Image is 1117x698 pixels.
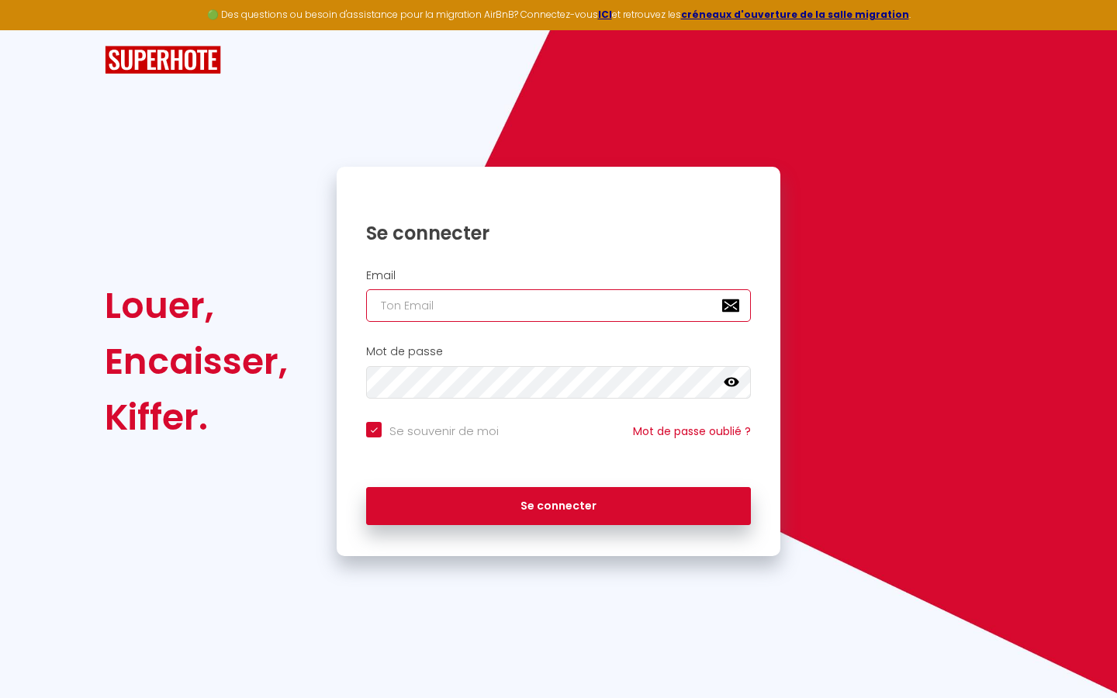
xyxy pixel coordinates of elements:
[366,289,751,322] input: Ton Email
[105,389,288,445] div: Kiffer.
[633,423,751,439] a: Mot de passe oublié ?
[366,487,751,526] button: Se connecter
[366,345,751,358] h2: Mot de passe
[366,269,751,282] h2: Email
[366,221,751,245] h1: Se connecter
[598,8,612,21] a: ICI
[12,6,59,53] button: Ouvrir le widget de chat LiveChat
[105,46,221,74] img: SuperHote logo
[105,333,288,389] div: Encaisser,
[681,8,909,21] a: créneaux d'ouverture de la salle migration
[105,278,288,333] div: Louer,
